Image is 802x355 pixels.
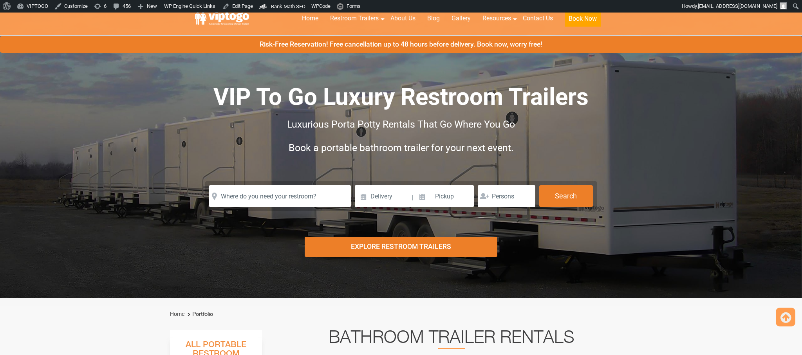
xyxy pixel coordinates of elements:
input: Persons [478,185,535,207]
input: Pickup [414,185,474,207]
a: Home [296,10,324,27]
a: Gallery [446,10,477,27]
div: Explore Restroom Trailers [305,237,497,257]
a: Home [170,311,184,317]
span: [EMAIL_ADDRESS][DOMAIN_NAME] [698,3,777,9]
a: Resources [477,10,517,27]
span: Luxurious Porta Potty Rentals That Go Where You Go [287,119,515,130]
input: Where do you need your restroom? [209,185,351,207]
span: VIP To Go Luxury Restroom Trailers [213,83,589,111]
span: | [412,185,414,210]
a: Contact Us [517,10,559,27]
li: Portfolio [186,310,213,319]
input: Delivery [355,185,411,207]
button: Search [539,185,593,207]
a: Blog [421,10,446,27]
button: Book Now [565,11,601,27]
span: Rank Math SEO [271,4,305,9]
span: Book a portable bathroom trailer for your next event. [289,142,514,153]
h2: Bathroom Trailer Rentals [273,330,630,349]
a: Book Now [559,10,607,31]
a: About Us [385,10,421,27]
a: Restroom Trailers [324,10,385,27]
